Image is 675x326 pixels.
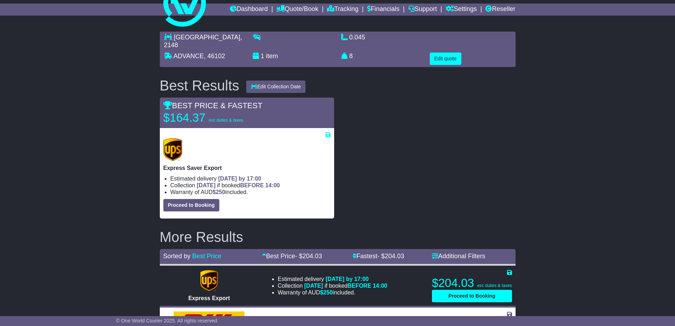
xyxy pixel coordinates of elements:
span: 250 [323,289,333,295]
a: Settings [446,4,477,16]
span: 1 [261,53,264,60]
span: 14:00 [265,182,280,188]
span: 14:00 [373,283,387,289]
span: [DATE] [197,182,215,188]
span: BEFORE [240,182,264,188]
a: Financials [367,4,399,16]
li: Estimated delivery [278,276,387,282]
span: , 2148 [164,34,242,49]
span: © One World Courier 2025. All rights reserved. [116,318,219,324]
span: - $ [295,253,322,260]
li: Collection [278,282,387,289]
button: Edit quote [430,53,461,65]
a: Tracking [327,4,358,16]
p: $164.37 [163,111,252,125]
a: Reseller [485,4,515,16]
span: , 46102 [204,53,225,60]
span: $ [213,189,225,195]
span: ADVANCE [174,53,204,60]
a: Quote/Book [276,4,318,16]
span: 0.045 [349,34,365,41]
span: Express Export [188,295,230,301]
span: 250 [216,189,225,195]
div: Best Results [156,78,243,93]
span: exc duties & taxes [477,283,512,288]
img: UPS (new): Express Saver Export [163,138,182,161]
a: Support [408,4,437,16]
a: Additional Filters [432,253,485,260]
span: if booked [304,283,387,289]
p: $204.03 [432,276,512,290]
span: 8 [349,53,353,60]
span: [GEOGRAPHIC_DATA] [174,34,240,41]
h2: More Results [160,229,516,245]
button: Edit Collection Date [246,81,305,93]
a: Fastest- $204.03 [353,253,404,260]
p: Express Saver Export [163,165,331,171]
span: 204.03 [385,253,404,260]
img: UPS (new): Express Export [200,270,218,291]
button: Proceed to Booking [432,290,512,302]
li: Estimated delivery [170,175,331,182]
span: exc duties & taxes [209,118,243,123]
span: BEFORE [348,283,371,289]
span: $ [320,289,333,295]
li: Warranty of AUD included. [170,189,331,195]
span: Sorted by [163,253,191,260]
span: [DATE] by 17:00 [218,176,261,182]
a: Dashboard [230,4,268,16]
li: Collection [170,182,331,189]
span: BEST PRICE & FASTEST [163,101,263,110]
span: - $ [377,253,404,260]
span: if booked [197,182,280,188]
span: [DATE] [304,283,323,289]
span: [DATE] by 17:00 [326,276,369,282]
span: item [266,53,278,60]
a: Best Price [192,253,221,260]
a: Best Price- $204.03 [262,253,322,260]
li: Warranty of AUD included. [278,289,387,296]
button: Proceed to Booking [163,199,219,211]
span: 204.03 [303,253,322,260]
